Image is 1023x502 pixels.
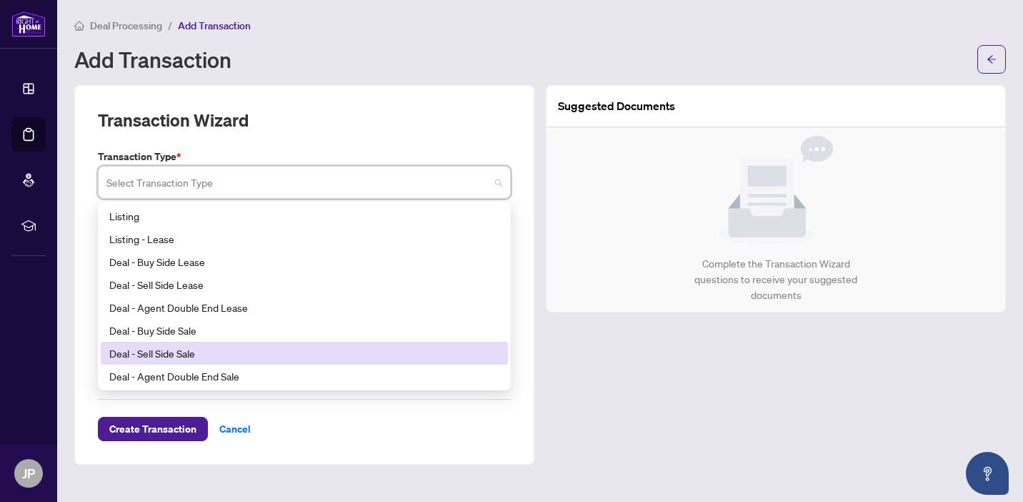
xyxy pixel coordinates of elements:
span: Cancel [219,418,251,441]
button: Cancel [208,417,262,441]
div: Listing - Lease [109,231,499,247]
img: logo [11,11,46,37]
span: Add Transaction [178,19,251,32]
div: Deal - Agent Double End Lease [109,300,499,315]
button: Create Transaction [98,417,208,441]
div: Deal - Agent Double End Sale [109,368,499,384]
div: Deal - Agent Double End Lease [101,296,508,319]
div: Deal - Sell Side Sale [109,345,499,361]
div: Deal - Sell Side Lease [109,277,499,292]
span: home [74,21,84,31]
span: JP [22,463,35,483]
div: Deal - Agent Double End Sale [101,365,508,388]
div: Listing [109,208,499,224]
div: Deal - Buy Side Sale [109,323,499,338]
img: Null State Icon [719,136,833,245]
div: Deal - Sell Side Sale [101,342,508,365]
article: Suggested Documents [558,97,675,115]
div: Listing [101,205,508,227]
div: Deal - Buy Side Lease [109,254,499,270]
span: Create Transaction [109,418,196,441]
li: / [168,17,172,34]
div: Deal - Buy Side Lease [101,250,508,273]
div: Listing - Lease [101,227,508,250]
label: Transaction Type [98,149,511,164]
div: Deal - Sell Side Lease [101,273,508,296]
span: Deal Processing [90,19,162,32]
span: arrow-left [987,54,997,64]
button: Open asap [966,452,1009,495]
div: Deal - Buy Side Sale [101,319,508,342]
div: Complete the Transaction Wizard questions to receive your suggested documents [679,256,873,303]
h2: Transaction Wizard [98,109,249,132]
h1: Add Transaction [74,48,231,71]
